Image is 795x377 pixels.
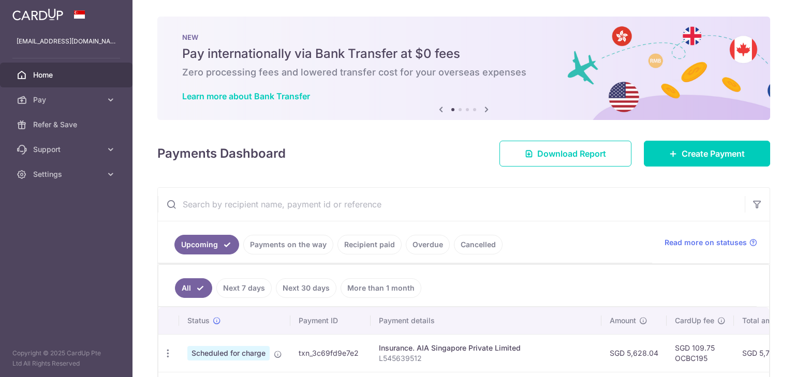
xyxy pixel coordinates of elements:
[675,315,714,326] span: CardUp fee
[17,36,116,47] p: [EMAIL_ADDRESS][DOMAIN_NAME]
[216,278,272,298] a: Next 7 days
[290,334,371,372] td: txn_3c69fd9e7e2
[729,346,785,372] iframe: Opens a widget where you can find more information
[406,235,450,254] a: Overdue
[371,307,601,334] th: Payment details
[665,237,747,248] span: Read more on statuses
[33,70,101,80] span: Home
[454,235,503,254] a: Cancelled
[290,307,371,334] th: Payment ID
[157,144,286,163] h4: Payments Dashboard
[187,315,210,326] span: Status
[33,144,101,155] span: Support
[187,346,270,360] span: Scheduled for charge
[174,235,239,254] a: Upcoming
[243,235,333,254] a: Payments on the way
[379,353,593,364] p: L545639512
[601,334,667,372] td: SGD 5,628.04
[182,66,745,79] h6: Zero processing fees and lowered transfer cost for your overseas expenses
[33,119,101,130] span: Refer & Save
[158,188,745,221] input: Search by recipient name, payment id or reference
[742,315,776,326] span: Total amt.
[157,17,770,120] img: Bank transfer banner
[537,147,606,160] span: Download Report
[337,235,402,254] a: Recipient paid
[610,315,636,326] span: Amount
[182,33,745,41] p: NEW
[175,278,212,298] a: All
[667,334,734,372] td: SGD 109.75 OCBC195
[682,147,745,160] span: Create Payment
[644,141,770,167] a: Create Payment
[341,278,421,298] a: More than 1 month
[379,343,593,353] div: Insurance. AIA Singapore Private Limited
[665,237,757,248] a: Read more on statuses
[12,8,63,21] img: CardUp
[182,46,745,62] h5: Pay internationally via Bank Transfer at $0 fees
[33,95,101,105] span: Pay
[33,169,101,179] span: Settings
[276,278,336,298] a: Next 30 days
[182,91,310,101] a: Learn more about Bank Transfer
[499,141,631,167] a: Download Report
